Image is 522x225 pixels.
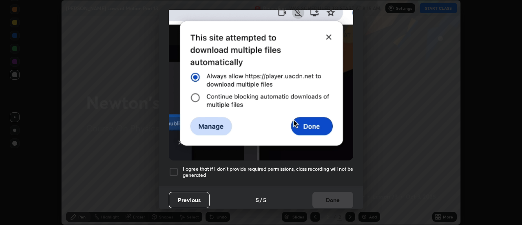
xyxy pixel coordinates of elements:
[263,196,266,204] h4: 5
[183,166,353,178] h5: I agree that if I don't provide required permissions, class recording will not be generated
[169,192,210,208] button: Previous
[260,196,262,204] h4: /
[256,196,259,204] h4: 5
